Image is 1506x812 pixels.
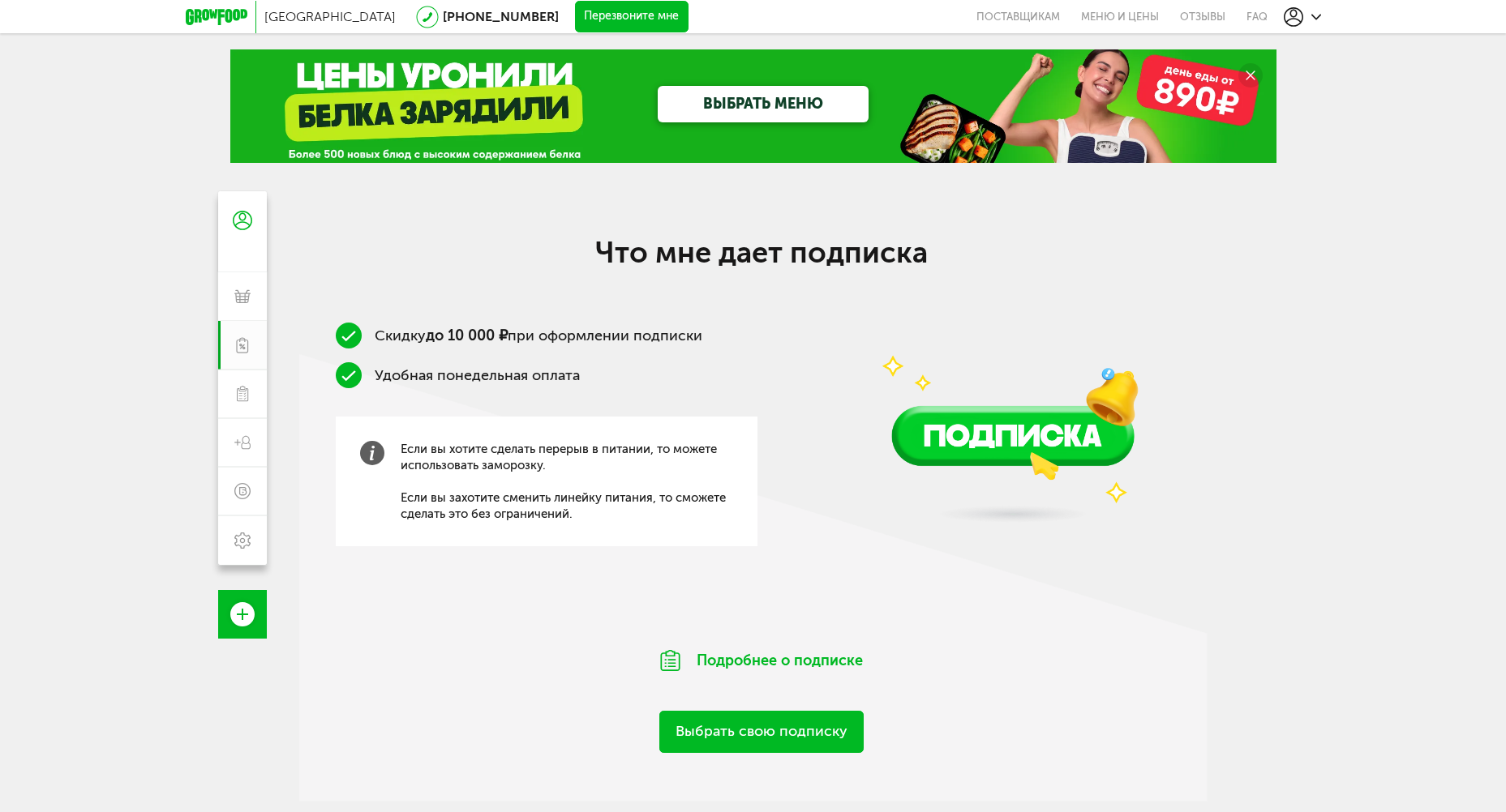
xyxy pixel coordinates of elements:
[575,1,689,33] button: Перезвоните мне
[401,441,733,522] span: Если вы хотите сделать перерыв в питании, то можете использовать заморозку. Если вы захотите смен...
[375,366,580,384] span: Удобная понедельная оплата
[375,327,702,344] span: Скидку при оформлении подписки
[426,327,508,344] b: до 10 000 ₽
[616,630,907,691] div: Подробнее о подписке
[839,233,1187,541] img: vUQQD42TP1CeN4SU.png
[360,441,384,465] img: info-grey.b4c3b60.svg
[437,235,1086,270] h2: Что мне дает подписка
[443,9,559,24] a: [PHONE_NUMBER]
[659,711,864,752] a: Выбрать свою подписку
[658,86,869,122] a: ВЫБРАТЬ МЕНЮ
[264,9,396,24] span: [GEOGRAPHIC_DATA]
